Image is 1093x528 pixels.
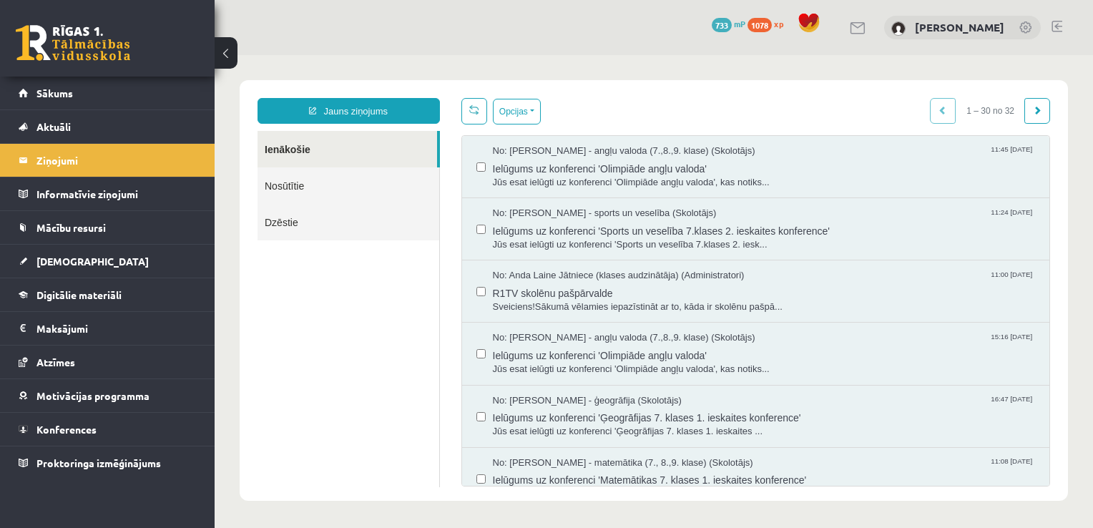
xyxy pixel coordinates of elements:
span: No: Anda Laine Jātniece (klases audzinātāja) (Administratori) [278,214,530,228]
a: No: Anda Laine Jātniece (klases audzinātāja) (Administratori) 11:00 [DATE] R1TV skolēnu pašpārval... [278,214,821,258]
span: [DEMOGRAPHIC_DATA] [36,255,149,268]
a: Atzīmes [19,346,197,378]
span: Jūs esat ielūgti uz konferenci 'Sports un veselība 7.klases 2. iesk... [278,183,821,197]
a: Rīgas 1. Tālmācības vidusskola [16,25,130,61]
a: Ziņojumi [19,144,197,177]
a: Informatīvie ziņojumi [19,177,197,210]
button: Opcijas [278,44,326,69]
a: Proktoringa izmēģinājums [19,446,197,479]
span: Mācību resursi [36,221,106,234]
span: No: [PERSON_NAME] - ģeogrāfija (Skolotājs) [278,339,467,353]
a: 733 mP [712,18,745,29]
a: Konferences [19,413,197,446]
span: Jūs esat ielūgti uz konferenci 'Olimpiāde angļu valoda', kas notiks... [278,121,821,135]
span: Motivācijas programma [36,389,150,402]
span: Konferences [36,423,97,436]
a: Ienākošie [43,76,222,112]
span: Atzīmes [36,356,75,368]
span: 11:08 [DATE] [773,401,820,412]
span: 1 – 30 no 32 [741,43,810,69]
span: R1TV skolēnu pašpārvalde [278,228,821,245]
a: No: [PERSON_NAME] - sports un veselība (Skolotājs) 11:24 [DATE] Ielūgums uz konferenci 'Sports un... [278,152,821,196]
span: Aktuāli [36,120,71,133]
span: 11:45 [DATE] [773,89,820,100]
a: Motivācijas programma [19,379,197,412]
a: No: [PERSON_NAME] - ģeogrāfija (Skolotājs) 16:47 [DATE] Ielūgums uz konferenci 'Ģeogrāfijas 7. kl... [278,339,821,383]
img: Paula Ozoliņa [891,21,906,36]
span: No: [PERSON_NAME] - angļu valoda (7.,8.,9. klase) (Skolotājs) [278,89,541,103]
span: No: [PERSON_NAME] - angļu valoda (7.,8.,9. klase) (Skolotājs) [278,276,541,290]
span: Proktoringa izmēģinājums [36,456,161,469]
a: Mācību resursi [19,211,197,244]
legend: Ziņojumi [36,144,197,177]
a: [PERSON_NAME] [915,20,1004,34]
a: No: [PERSON_NAME] - angļu valoda (7.,8.,9. klase) (Skolotājs) 15:16 [DATE] Ielūgums uz konferenci... [278,276,821,321]
span: Jūs esat ielūgti uz konferenci 'Olimpiāde angļu valoda', kas notiks... [278,308,821,321]
a: 1078 xp [748,18,790,29]
span: Ielūgums uz konferenci 'Ģeogrāfijas 7. klases 1. ieskaites konference' [278,352,821,370]
span: 733 [712,18,732,32]
span: No: [PERSON_NAME] - sports un veselība (Skolotājs) [278,152,502,165]
a: Digitālie materiāli [19,278,197,311]
a: Aktuāli [19,110,197,143]
legend: Informatīvie ziņojumi [36,177,197,210]
span: 11:24 [DATE] [773,152,820,162]
span: xp [774,18,783,29]
span: 1078 [748,18,772,32]
a: Dzēstie [43,149,225,185]
a: Jauns ziņojums [43,43,225,69]
span: Jūs esat ielūgti uz konferenci 'Ģeogrāfijas 7. klases 1. ieskaites ... [278,370,821,383]
a: [DEMOGRAPHIC_DATA] [19,245,197,278]
span: 15:16 [DATE] [773,276,820,287]
span: 16:47 [DATE] [773,339,820,350]
span: Ielūgums uz konferenci 'Matemātikas 7. klases 1. ieskaites konference' [278,414,821,432]
span: Ielūgums uz konferenci 'Olimpiāde angļu valoda' [278,103,821,121]
legend: Maksājumi [36,312,197,345]
span: 11:00 [DATE] [773,214,820,225]
span: Ielūgums uz konferenci 'Sports un veselība 7.klases 2. ieskaites konference' [278,165,821,183]
span: Digitālie materiāli [36,288,122,301]
span: mP [734,18,745,29]
span: Ielūgums uz konferenci 'Olimpiāde angļu valoda' [278,290,821,308]
a: Nosūtītie [43,112,225,149]
a: No: [PERSON_NAME] - angļu valoda (7.,8.,9. klase) (Skolotājs) 11:45 [DATE] Ielūgums uz konferenci... [278,89,821,134]
a: No: [PERSON_NAME] - matemātika (7., 8.,9. klase) (Skolotājs) 11:08 [DATE] Ielūgums uz konferenci ... [278,401,821,446]
span: Sveiciens!Sākumā vēlamies iepazīstināt ar to, kāda ir skolēnu pašpā... [278,245,821,259]
a: Sākums [19,77,197,109]
a: Maksājumi [19,312,197,345]
span: No: [PERSON_NAME] - matemātika (7., 8.,9. klase) (Skolotājs) [278,401,539,415]
span: Sākums [36,87,73,99]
